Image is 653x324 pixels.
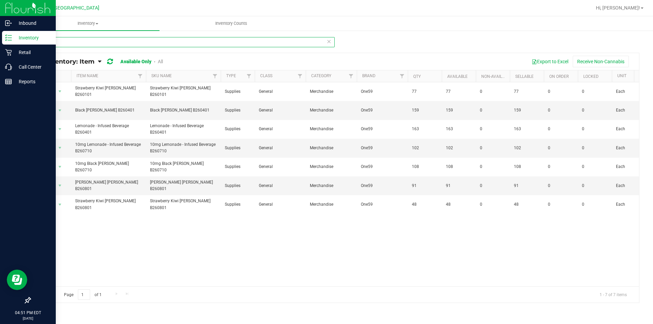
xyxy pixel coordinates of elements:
span: 0 [548,201,574,208]
span: 77 [446,88,472,95]
p: [DATE] [3,316,53,321]
span: 48 [412,201,438,208]
span: Supplies [225,107,251,114]
span: Each [616,164,642,170]
a: Qty [413,74,421,79]
span: One59 [361,126,404,132]
span: 0 [548,107,574,114]
span: 0 [480,107,506,114]
a: Brand [362,73,375,78]
span: 0 [582,145,608,151]
inline-svg: Call Center [5,64,12,70]
a: Filter [244,70,255,82]
span: 0 [548,126,574,132]
span: General [259,201,302,208]
a: Item Name [77,73,98,78]
p: Retail [12,48,53,56]
span: 10mg Lemonade - Infused Beverage B260710 [150,141,217,154]
span: One59 [361,201,404,208]
span: 91 [446,183,472,189]
span: Each [616,183,642,189]
span: Supplies [225,164,251,170]
span: 10mg Lemonade - Infused Beverage B260710 [75,141,142,154]
span: select [56,200,64,209]
span: One59 [361,88,404,95]
span: 163 [446,126,472,132]
span: Each [616,88,642,95]
inline-svg: Reports [5,78,12,85]
span: Clear [326,37,331,46]
span: 10mg Black [PERSON_NAME] B260710 [150,160,217,173]
span: 0 [480,164,506,170]
span: Lemonade - Infused Beverage B260401 [150,123,217,136]
span: Merchandise [310,201,353,208]
span: 0 [582,164,608,170]
span: Hi, [PERSON_NAME]! [596,5,640,11]
span: General [259,107,302,114]
span: Strawberry Kiwi [PERSON_NAME] B260101 [75,85,142,98]
span: 108 [412,164,438,170]
span: All Inventory: Item [35,58,95,65]
span: 0 [548,164,574,170]
a: Unit [617,73,626,78]
span: General [259,145,302,151]
input: 1 [78,289,90,300]
span: Inventory [16,20,160,27]
span: 159 [412,107,438,114]
span: Supplies [225,126,251,132]
span: Black [PERSON_NAME] B260401 [75,107,142,114]
span: Each [616,126,642,132]
span: select [56,87,64,96]
a: Filter [346,70,357,82]
span: 0 [582,201,608,208]
inline-svg: Inventory [5,34,12,41]
a: All Inventory: Item [35,58,98,65]
inline-svg: Retail [5,49,12,56]
a: Sellable [515,74,534,79]
span: 102 [412,145,438,151]
span: 163 [514,126,540,132]
span: 0 [582,107,608,114]
span: Lemonade - Infused Beverage B260401 [75,123,142,136]
span: 0 [480,183,506,189]
span: 0 [548,88,574,95]
span: One59 [361,183,404,189]
span: One59 [361,164,404,170]
span: Supplies [225,145,251,151]
span: select [56,124,64,134]
a: Inventory Counts [160,16,303,31]
iframe: Resource center [7,270,27,290]
a: All [158,59,163,64]
span: 48 [514,201,540,208]
span: 0 [480,88,506,95]
span: [PERSON_NAME] [PERSON_NAME] B260801 [75,179,142,192]
span: Merchandise [310,107,353,114]
span: One59 [361,107,404,114]
span: General [259,88,302,95]
span: Strawberry Kiwi [PERSON_NAME] B260801 [150,198,217,211]
span: One59 [361,145,404,151]
p: Call Center [12,63,53,71]
p: Inbound [12,19,53,27]
span: Inventory Counts [206,20,256,27]
a: On Order [549,74,569,79]
span: Each [616,201,642,208]
span: Supplies [225,183,251,189]
span: 77 [514,88,540,95]
span: 108 [514,164,540,170]
span: Each [616,107,642,114]
span: select [56,106,64,115]
span: 163 [412,126,438,132]
a: Category [311,73,331,78]
span: Merchandise [310,145,353,151]
span: Supplies [225,201,251,208]
span: General [259,164,302,170]
a: Filter [135,70,146,82]
button: Export to Excel [527,56,573,67]
inline-svg: Inbound [5,20,12,27]
a: Filter [295,70,306,82]
span: 0 [548,145,574,151]
span: 1 - 7 of 7 items [594,289,632,300]
span: General [259,183,302,189]
span: GA2 - [GEOGRAPHIC_DATA] [39,5,99,11]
